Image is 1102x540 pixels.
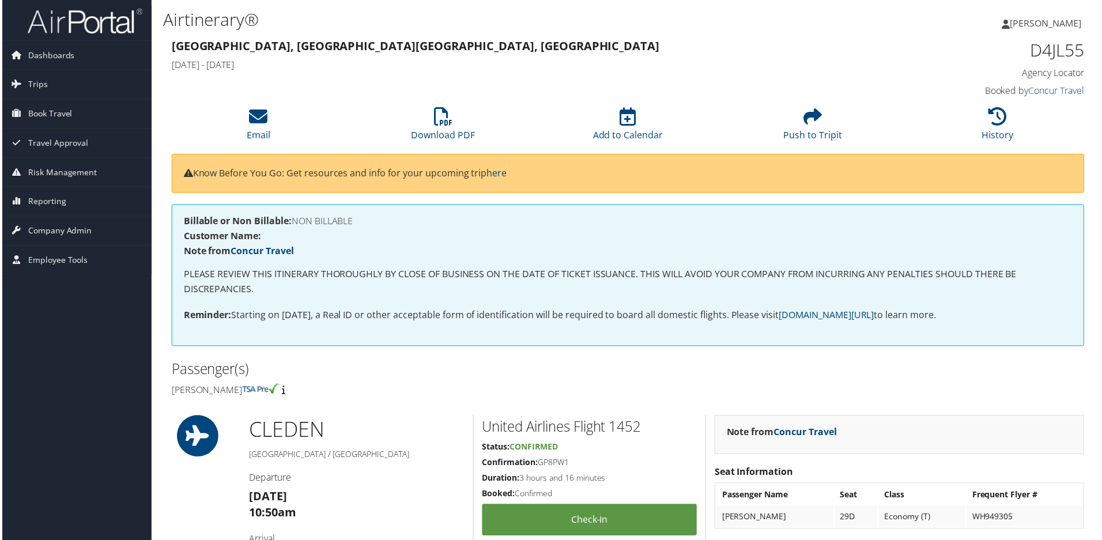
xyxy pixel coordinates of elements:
[248,490,286,506] strong: [DATE]
[248,417,464,445] h1: CLE DEN
[182,246,293,258] strong: Note from
[182,231,260,243] strong: Customer Name:
[26,129,86,158] span: Travel Approval
[170,59,853,71] h4: [DATE] - [DATE]
[182,216,290,228] strong: Billable or Non Billable:
[836,508,879,529] td: 29D
[880,508,967,529] td: Economy (T)
[870,85,1086,97] h4: Booked by
[1012,17,1084,29] span: [PERSON_NAME]
[26,217,90,246] span: Company Admin
[182,309,1074,324] p: Starting on [DATE], a Real ID or other acceptable form of identification will be required to boar...
[984,114,1016,142] a: History
[248,507,295,522] strong: 10:50am
[482,418,697,438] h2: United Airlines Flight 1452
[482,506,697,538] a: Check-in
[482,474,697,486] h5: 3 hours and 16 minutes
[717,486,835,507] th: Passenger Name
[593,114,663,142] a: Add to Calendar
[482,443,510,454] strong: Status:
[717,508,835,529] td: [PERSON_NAME]
[26,41,73,70] span: Dashboards
[170,38,660,54] strong: [GEOGRAPHIC_DATA], [GEOGRAPHIC_DATA] [GEOGRAPHIC_DATA], [GEOGRAPHIC_DATA]
[880,486,967,507] th: Class
[1031,85,1086,97] a: Concur Travel
[482,458,697,470] h5: GP8PW1
[784,114,843,142] a: Push to Tripit
[248,473,464,486] h4: Departure
[780,309,875,322] a: [DOMAIN_NAME][URL]
[870,38,1086,62] h1: D4JL55
[182,268,1074,297] p: PLEASE REVIEW THIS ITINERARY THOROUGHLY BY CLOSE OF BUSINESS ON THE DATE OF TICKET ISSUANCE. THIS...
[26,188,64,217] span: Reporting
[161,7,784,32] h1: Airtinerary®
[241,385,278,395] img: tsa-precheck.png
[836,486,879,507] th: Seat
[182,167,1074,182] p: Know Before You Go: Get resources and info for your upcoming trip
[510,443,558,454] span: Confirmed
[486,167,507,180] a: here
[182,217,1074,226] h4: NON BILLABLE
[1004,6,1095,40] a: [PERSON_NAME]
[411,114,475,142] a: Download PDF
[968,486,1085,507] th: Frequent Flyer #
[482,490,515,501] strong: Booked:
[25,7,141,35] img: airportal-logo.png
[482,490,697,501] h5: Confirmed
[182,309,230,322] strong: Reminder:
[968,508,1085,529] td: WH949305
[170,385,620,398] h4: [PERSON_NAME]
[715,467,794,480] strong: Seat Information
[229,246,293,258] a: Concur Travel
[26,100,70,129] span: Book Travel
[775,427,838,440] a: Concur Travel
[482,474,519,485] strong: Duration:
[870,67,1086,80] h4: Agency Locator
[26,158,95,187] span: Risk Management
[26,70,46,99] span: Trips
[482,458,538,469] strong: Confirmation:
[26,247,86,275] span: Employee Tools
[248,450,464,462] h5: [GEOGRAPHIC_DATA] / [GEOGRAPHIC_DATA]
[246,114,269,142] a: Email
[170,361,620,380] h2: Passenger(s)
[727,427,838,440] strong: Note from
